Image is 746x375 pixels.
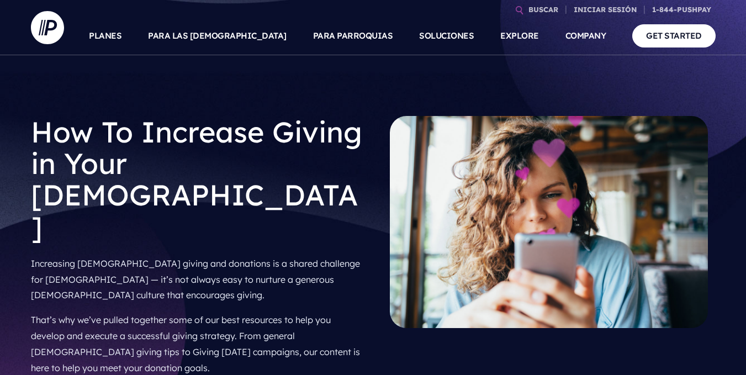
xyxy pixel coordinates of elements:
[89,30,121,41] font: PLANES
[419,17,474,55] a: SOLUCIONES
[500,17,539,55] a: EXPLORE
[652,5,711,14] font: 1-844-PUSHPAY
[31,116,364,251] h1: How To Increase Giving in Your [DEMOGRAPHIC_DATA]
[313,17,393,55] a: PARA PARROQUIAS
[89,17,121,55] a: PLANES
[148,17,287,55] a: PARA LAS [DEMOGRAPHIC_DATA]
[565,17,606,55] a: COMPANY
[632,24,716,47] a: GET STARTED
[313,30,393,41] font: PARA PARROQUIAS
[390,116,708,328] img: héroe generoso
[574,5,637,14] font: INICIAR SESIÓN
[31,251,364,308] p: Increasing [DEMOGRAPHIC_DATA] giving and donations is a shared challenge for [DEMOGRAPHIC_DATA] —...
[528,5,558,14] font: BUSCAR
[148,30,287,41] font: PARA LAS [DEMOGRAPHIC_DATA]
[419,30,474,41] font: SOLUCIONES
